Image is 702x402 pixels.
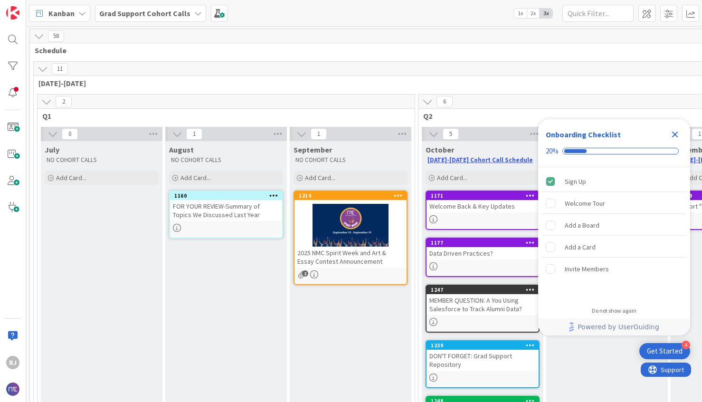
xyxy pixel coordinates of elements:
div: Sign Up is complete. [542,171,686,192]
span: 2 [56,96,72,107]
div: MEMBER QUESTION: A You Using Salesforce to Track Alumni Data? [427,294,539,315]
div: Do not show again [592,307,636,315]
span: 3x [540,9,552,18]
div: 1214 [294,191,407,200]
span: 5 [443,128,459,140]
div: Invite Members is incomplete. [542,258,686,279]
div: Add a Card [565,241,596,253]
div: Onboarding Checklist [546,129,621,140]
span: 2 [302,270,308,277]
input: Quick Filter... [562,5,634,22]
div: Add a Board [565,220,599,231]
div: Welcome Tour is incomplete. [542,193,686,214]
span: 11 [52,63,68,75]
div: 12142025 NMC Spirit Week and Art & Essay Contest Announcement [294,191,407,268]
div: 1160 [174,192,282,199]
div: 1239 [427,341,539,350]
div: Add a Board is incomplete. [542,215,686,236]
div: 1247MEMBER QUESTION: A You Using Salesforce to Track Alumni Data? [427,286,539,315]
span: August [169,145,194,154]
div: 1239DON'T FORGET: Grad Support Repository [427,341,539,371]
span: Add Card... [437,173,467,182]
span: 1 [186,128,202,140]
span: 0 [62,128,78,140]
span: Kanban [48,8,75,19]
span: Add Card... [56,173,86,182]
div: Sign Up [565,176,586,187]
a: [DATE]-[DATE] Cohort Call Schedule [427,156,533,164]
div: 2025 NMC Spirit Week and Art & Essay Contest Announcement [294,247,407,268]
span: 1x [514,9,527,18]
span: Add Card... [180,173,211,182]
div: 1247 [427,286,539,294]
div: Checklist progress: 20% [546,147,683,155]
div: 1239 [431,342,539,349]
div: Checklist items [538,167,690,301]
div: 1171Welcome Back & Key Updates [427,191,539,212]
img: avatar [6,383,19,396]
a: Powered by UserGuiding [543,318,685,335]
div: Get Started [647,346,683,356]
div: Welcome Tour [565,198,605,209]
div: Close Checklist [667,127,683,142]
span: 58 [48,30,64,42]
div: Open Get Started checklist, remaining modules: 4 [639,343,690,359]
span: September [294,145,332,154]
span: 1 [311,128,327,140]
p: NO COHORT CALLS [47,156,157,164]
span: July [45,145,59,154]
div: Checklist Container [538,119,690,335]
div: Data Driven Practices? [427,247,539,259]
span: 6 [436,96,453,107]
div: 1247 [431,287,539,293]
span: Support [20,1,43,13]
div: Welcome Back & Key Updates [427,200,539,212]
div: RJ [6,356,19,369]
div: 1171 [431,192,539,199]
div: 1177 [431,239,539,246]
span: Powered by UserGuiding [578,321,659,333]
span: October [426,145,454,154]
span: Q1 [42,111,403,121]
div: 1177 [427,239,539,247]
b: Grad Support Cohort Calls [99,9,190,18]
div: Footer [538,318,690,335]
div: 1177Data Driven Practices? [427,239,539,259]
span: Add Card... [305,173,335,182]
div: DON'T FORGET: Grad Support Repository [427,350,539,371]
img: Visit kanbanzone.com [6,6,19,19]
div: 1214 [299,192,407,199]
div: Invite Members [565,263,609,275]
p: NO COHORT CALLS [295,156,406,164]
div: 1171 [427,191,539,200]
p: NO COHORT CALLS [171,156,281,164]
div: 4 [682,341,690,349]
div: 1160FOR YOUR REVIEW-Summary of Topics We Discussed Last Year [170,191,282,221]
div: Add a Card is incomplete. [542,237,686,258]
div: FOR YOUR REVIEW-Summary of Topics We Discussed Last Year [170,200,282,221]
div: 1160 [170,191,282,200]
span: 2x [527,9,540,18]
div: 20% [546,147,559,155]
